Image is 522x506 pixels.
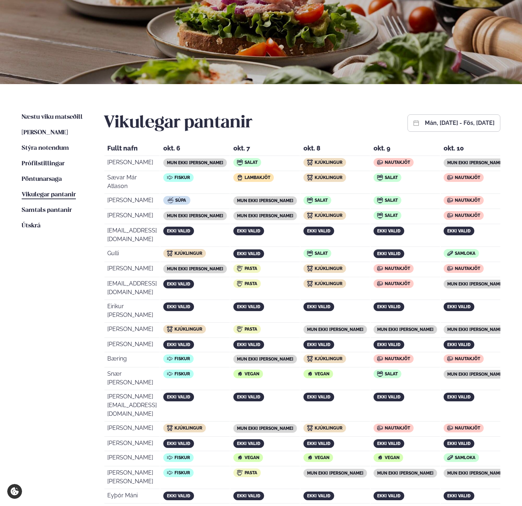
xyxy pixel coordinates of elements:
[174,175,190,180] span: Fiskur
[455,251,475,256] span: Samloka
[168,197,173,203] img: icon img
[455,266,480,271] span: Nautakjöt
[377,197,383,203] img: icon img
[447,455,453,460] img: icon img
[104,391,160,422] td: [PERSON_NAME][EMAIL_ADDRESS][DOMAIN_NAME]
[307,455,313,461] img: icon img
[377,471,433,476] span: mun ekki [PERSON_NAME]
[167,213,223,218] span: mun ekki [PERSON_NAME]
[377,304,401,309] span: ekki valið
[104,368,160,390] td: Snær [PERSON_NAME]
[104,422,160,437] td: [PERSON_NAME]
[167,175,173,180] img: icon img
[307,175,313,180] img: icon img
[245,175,270,180] span: Lambakjöt
[307,371,313,377] img: icon img
[22,207,72,213] span: Samtals pantanir
[245,281,257,286] span: Pasta
[307,250,313,256] img: icon img
[237,470,243,476] img: icon img
[447,160,504,165] span: mun ekki [PERSON_NAME]
[237,160,243,165] img: icon img
[455,426,480,431] span: Nautakjöt
[377,266,383,271] img: icon img
[237,426,293,431] span: mun ekki [PERSON_NAME]
[307,304,331,309] span: ekki valið
[447,282,504,287] span: mun ekki [PERSON_NAME]
[385,266,410,271] span: Nautakjöt
[315,356,342,361] span: Kjúklingur
[230,143,300,156] th: okt. 7
[167,356,173,362] img: icon img
[237,198,293,203] span: mun ekki [PERSON_NAME]
[167,425,173,431] img: icon img
[371,143,440,156] th: okt. 9
[104,490,160,503] td: Eyþór Máni
[447,425,453,431] img: icon img
[307,342,331,347] span: ekki valið
[22,222,40,230] a: Útskrá
[307,266,313,271] img: icon img
[377,425,383,431] img: icon img
[307,327,363,332] span: mun ekki [PERSON_NAME]
[425,120,495,126] button: mán, [DATE] - fös, [DATE]
[307,493,331,498] span: ekki valið
[167,282,190,287] span: ekki valið
[237,493,260,498] span: ekki valið
[377,371,383,377] img: icon img
[385,160,410,165] span: Nautakjöt
[315,266,342,271] span: Kjúklingur
[455,198,480,203] span: Nautakjöt
[377,493,401,498] span: ekki valið
[104,467,160,489] td: [PERSON_NAME] [PERSON_NAME]
[315,160,342,165] span: Kjúklingur
[237,326,243,332] img: icon img
[315,251,328,256] span: Salat
[315,426,342,431] span: Kjúklingur
[307,356,313,362] img: icon img
[385,371,398,376] span: Salat
[307,160,313,165] img: icon img
[385,175,398,180] span: Salat
[315,175,342,180] span: Kjúklingur
[307,213,313,218] img: icon img
[22,114,83,120] span: Næstu viku matseðill
[447,213,453,218] img: icon img
[307,228,331,234] span: ekki valið
[22,144,69,153] a: Stýra notendum
[237,281,243,287] img: icon img
[104,210,160,224] td: [PERSON_NAME]
[245,160,258,165] span: Salat
[22,160,65,168] a: Prófílstillingar
[301,143,370,156] th: okt. 8
[104,195,160,209] td: [PERSON_NAME]
[22,223,40,229] span: Útskrá
[237,394,260,400] span: ekki valið
[237,228,260,234] span: ekki valið
[315,281,342,286] span: Kjúklingur
[174,470,190,475] span: Fiskur
[385,455,400,460] span: Vegan
[237,304,260,309] span: ekki valið
[447,342,471,347] span: ekki valið
[104,113,253,133] h2: Vikulegar pantanir
[160,143,230,156] th: okt. 6
[167,342,190,347] span: ekki valið
[174,426,202,431] span: Kjúklingur
[385,213,398,218] span: Salat
[104,172,160,194] td: Sævar Már Atlason
[167,228,190,234] span: ekki valið
[245,371,259,376] span: Vegan
[447,304,471,309] span: ekki valið
[315,455,329,460] span: Vegan
[22,145,69,151] span: Stýra notendum
[245,470,257,475] span: Pasta
[22,130,68,136] span: [PERSON_NAME]
[447,251,453,256] img: icon img
[455,455,475,460] span: Samloka
[174,251,202,256] span: Kjúklingur
[307,471,363,476] span: mun ekki [PERSON_NAME]
[104,278,160,300] td: [EMAIL_ADDRESS][DOMAIN_NAME]
[167,160,223,165] span: mun ekki [PERSON_NAME]
[22,176,62,182] span: Pöntunarsaga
